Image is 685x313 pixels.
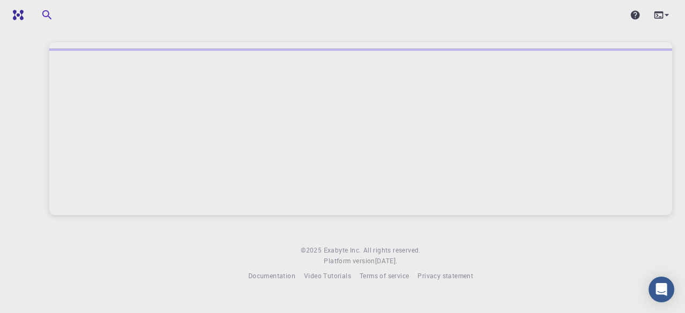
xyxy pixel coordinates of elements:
a: Documentation [248,271,295,281]
a: Exabyte Inc. [324,245,361,256]
span: [DATE] . [375,256,398,265]
a: [DATE]. [375,256,398,266]
span: Video Tutorials [304,271,351,280]
span: © 2025 [301,245,323,256]
span: Documentation [248,271,295,280]
div: Open Intercom Messenger [649,277,674,302]
a: Video Tutorials [304,271,351,281]
span: All rights reserved. [363,245,421,256]
span: Exabyte Inc. [324,246,361,254]
img: logo [9,10,24,20]
a: Privacy statement [417,271,473,281]
a: Terms of service [360,271,409,281]
span: Privacy statement [417,271,473,280]
span: Terms of service [360,271,409,280]
span: Platform version [324,256,375,266]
